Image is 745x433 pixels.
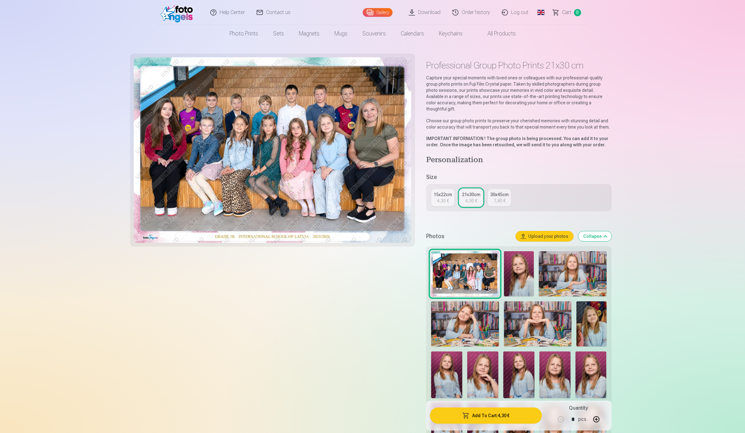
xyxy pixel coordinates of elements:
[266,25,291,42] a: Sets
[393,25,431,42] a: Calendars
[488,189,511,206] a: 30x45cm7,40 €
[470,25,523,42] a: All products
[426,60,611,71] h1: Professional Group Photo Prints 21x30 cm
[431,189,454,206] a: 15x22cm4,30 €
[426,136,608,147] strong: The group photo is being processed. You can add it to your order. Once the image has been retouch...
[437,198,449,204] div: 4,30 €
[222,25,266,42] a: Photo prints
[426,232,510,241] h5: Photos
[426,118,611,130] p: Choose our group photo prints to preserve your cherished memories with stunning detail and color ...
[327,25,355,42] a: Mugs
[465,198,477,204] div: 4,30 €
[426,75,611,112] p: Capture your special moments with loved ones or colleagues with our professional-quality group ph...
[459,189,483,206] a: 21x30cm4,30 €
[426,173,611,181] h5: Size
[363,8,393,17] a: Gallery
[430,407,542,424] button: Add To Cart:4,30 €
[494,198,505,204] div: 7,40 €
[578,231,612,241] button: Collapse
[161,2,196,22] img: /fa1
[490,191,509,198] div: 30x45cm
[578,412,588,427] div: pcs.
[431,25,470,42] a: Keychains
[426,155,611,165] h4: Personalization
[569,404,588,412] h5: Quantity
[562,9,571,16] span: Сart
[434,191,452,198] div: 15x22cm
[516,231,573,241] button: Upload your photos
[291,25,327,42] a: Magnets
[426,136,486,141] strong: IMPORTANT INFORMATION !
[355,25,393,42] a: Souvenirs
[574,9,581,16] span: 0
[462,191,480,198] div: 21x30cm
